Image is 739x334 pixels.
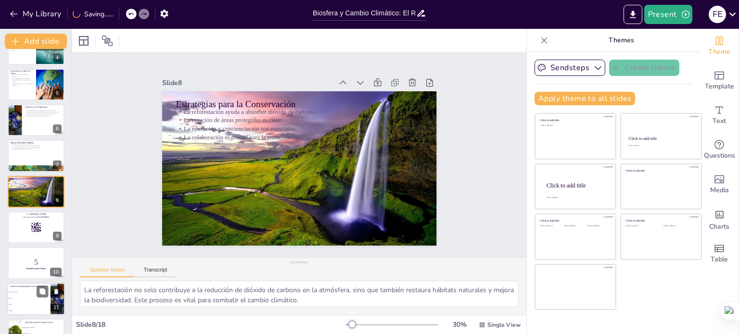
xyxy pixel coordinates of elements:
div: 7 [53,161,62,169]
button: Apply theme to all slides [535,92,635,105]
div: Click to add title [626,169,695,172]
p: El cambio climático afecta la biodiversidad. [11,143,62,145]
input: Insert title [313,6,416,20]
p: La colaboración es crucial para la conservación. [178,120,425,154]
p: La educación y concienciación son esenciales. [178,111,425,146]
button: Present [644,5,692,24]
div: 4 [8,33,64,64]
div: 5 [53,89,62,98]
div: Slide 8 / 18 [76,320,346,329]
div: Click to add title [626,219,695,223]
div: Click to add text [540,124,609,127]
div: 7 [8,140,64,172]
div: 10 [50,268,62,276]
div: 11 [7,283,65,315]
button: Export to PowerPoint [624,5,642,24]
div: Click to add text [663,225,694,227]
button: Create theme [609,60,679,76]
div: Add ready made slides [700,63,739,98]
span: Filtrar radiación ultravioleta [24,327,64,328]
div: 4 [53,53,62,62]
p: Los fenómenos climáticos extremos son más frecuentes. [11,147,62,149]
p: La pérdida de biodiversidad afecta la regulación climática. [25,113,62,115]
p: El relieve influye en la distribución de climas. [11,79,33,82]
div: Saving...... [73,10,113,19]
div: Get real-time input from your audience [700,133,739,167]
div: Slide 8 [170,64,341,91]
div: Change the overall theme [700,29,739,63]
div: 6 [8,104,64,136]
p: ¿Qué función tiene la capa de ozono? [25,321,62,324]
div: 6 [53,124,62,133]
div: Add text boxes [700,98,739,133]
button: My Library [7,6,65,22]
button: F E [709,5,726,24]
p: Es esencial comprender estos impactos. [11,148,62,150]
div: 5 [8,69,64,100]
p: Themes [552,29,690,52]
p: Impacto del Cambio Climático [11,141,62,144]
p: Go to [11,213,62,216]
span: Metano [9,304,50,305]
p: La educación y concienciación son esenciales. [11,183,62,185]
span: Template [705,81,734,92]
div: F E [709,6,726,23]
div: Add a table [700,236,739,271]
p: La litosfera interactúa con otros sistemas climáticos. [11,83,33,86]
div: Click to add text [587,225,609,227]
div: Layout [76,33,91,49]
span: Single View [487,321,521,329]
p: Los suelos almacenan carbono y nutrientes. [11,74,33,77]
p: La Biosfera y los Organismos [25,106,62,109]
div: Add charts and graphs [700,202,739,236]
div: 8 [8,176,64,208]
div: 9 [53,232,62,240]
button: Delete Slide [51,285,62,297]
div: Click to add title [540,219,609,223]
div: Click to add text [628,145,692,147]
p: Estrategias para la Conservación [11,177,62,180]
p: La Litosfera y su Rol en el Clima [11,70,33,75]
p: El volcanismo afecta la atmósfera. [11,77,33,79]
span: Text [713,116,726,126]
p: La reforestación ayuda a absorber dióxido de carbono. [11,179,62,181]
p: La preservación de la biodiversidad es esencial. [25,115,62,117]
div: 8 [53,196,62,205]
strong: ¡Prepárate para el Quiz! [26,267,46,269]
p: El cambio climático altera el ciclo del agua. [11,48,33,51]
p: ¿Cuál es el principal gas de efecto invernadero? [10,285,48,288]
div: Click to add text [540,225,562,227]
span: Position [102,35,113,47]
p: La colaboración es crucial para la conservación. [11,185,62,186]
div: 30 % [448,320,471,329]
span: Nitrógeno [9,310,50,311]
div: 10 [8,247,64,279]
p: La interacción entre organismos influye en el ciclo del carbono. [25,111,62,113]
span: Questions [704,150,735,161]
p: and login with code [11,216,62,219]
button: Duplicate Slide [37,285,48,297]
span: Table [711,254,728,265]
span: Charts [709,222,729,232]
button: Speaker Notes [80,267,134,277]
div: 11 [51,303,62,312]
button: Add slide [5,34,67,49]
p: La reforestación ayuda a absorber dióxido de carbono. [180,95,427,129]
button: Transcript [134,267,177,277]
strong: [DOMAIN_NAME] [30,213,46,215]
p: Los ecosistemas son alterados por el cambio climático. [11,145,62,147]
div: Click to add text [626,225,656,227]
div: Click to add title [629,136,693,141]
span: Theme [708,47,730,57]
div: 9 [8,211,64,243]
p: La creación de áreas protegidas es clave. [11,181,62,183]
p: La creación de áreas protegidas es clave. [179,103,426,137]
textarea: La reforestación no solo contribuye a la reducción de dióxido de carbono en la atmósfera, sino qu... [80,281,519,307]
p: Los organismos regulan el clima a través de la fotosíntesis. [25,110,62,111]
div: Click to add title [540,119,609,122]
div: Click to add title [547,182,608,188]
span: Oxígeno [9,297,50,299]
span: Media [710,185,729,196]
span: Dióxido de carbono [9,291,50,293]
div: Click to add text [564,225,586,227]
